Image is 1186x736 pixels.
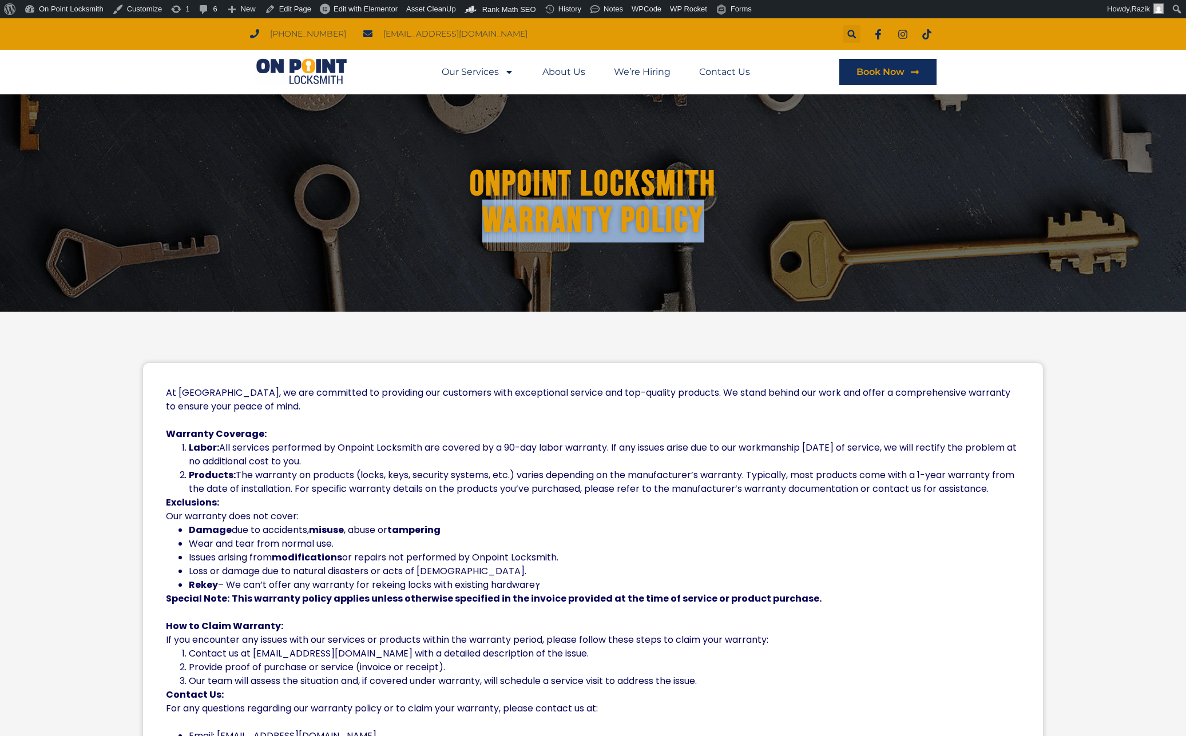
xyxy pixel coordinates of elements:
[699,59,750,85] a: Contact Us
[166,427,267,440] strong: Warranty Coverage:
[542,59,585,85] a: About Us
[166,633,1018,647] p: If you encounter any issues with our services or products within the warranty period, please foll...
[166,619,283,632] strong: How to Claim Warranty:
[189,551,1018,564] li: Issues arising from or repairs not performed by Onpoint Locksmith.
[189,523,1018,537] li: due to accidents, , abuse or
[166,592,229,605] strong: Special Note:
[166,386,1018,413] p: At [GEOGRAPHIC_DATA], we are committed to providing our customers with exceptional service and to...
[482,5,536,14] span: Rank Math SEO
[166,702,1018,715] p: For any questions regarding our warranty policy or to claim your warranty, please contact us at:
[272,551,342,564] b: modifications
[273,166,914,240] h1: Onpoint Locksmith Warranty Policy
[189,578,1018,592] li: – We can’t offer any warranty for rekeing locks with existing hardwareץ
[442,59,750,85] nav: Menu
[442,59,514,85] a: Our Services
[189,468,236,482] strong: Products:
[232,592,822,605] strong: This warranty policy applies unless otherwise specified in the invoice provided at the time of se...
[189,523,232,536] b: Damage
[387,523,441,536] b: tampering
[189,564,1018,578] li: Loss or damage due to natural disasters or acts of [DEMOGRAPHIC_DATA].
[380,26,527,42] span: [EMAIL_ADDRESS][DOMAIN_NAME]
[189,578,218,591] b: Rekey
[189,441,219,454] strong: Labor:
[614,59,671,85] a: We’re Hiring
[166,510,1018,523] p: Our warranty does not cover:
[334,5,398,13] span: Edit with Elementor
[166,496,219,509] strong: Exclusions:
[189,468,1018,496] p: The warranty on products (locks, keys, security systems, etc.) varies depending on the manufactur...
[166,688,224,701] strong: Contact Us:
[189,647,1018,661] li: Contact us at [EMAIL_ADDRESS][DOMAIN_NAME] with a detailed description of the issue.
[1131,5,1150,13] span: Razik
[189,674,1018,688] li: Our team will assess the situation and, if covered under warranty, will schedule a service visit ...
[267,26,346,42] span: [PHONE_NUMBER]
[189,537,1018,551] li: Wear and tear from normal use.
[843,25,860,43] div: Search
[856,67,905,77] span: Book Now
[189,661,1018,674] li: Provide proof of purchase or service (invoice or receipt).
[189,441,1018,468] p: All services performed by Onpoint Locksmith are covered by a 90-day labor warranty. If any issues...
[839,59,937,85] a: Book Now
[309,523,344,536] b: misuse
